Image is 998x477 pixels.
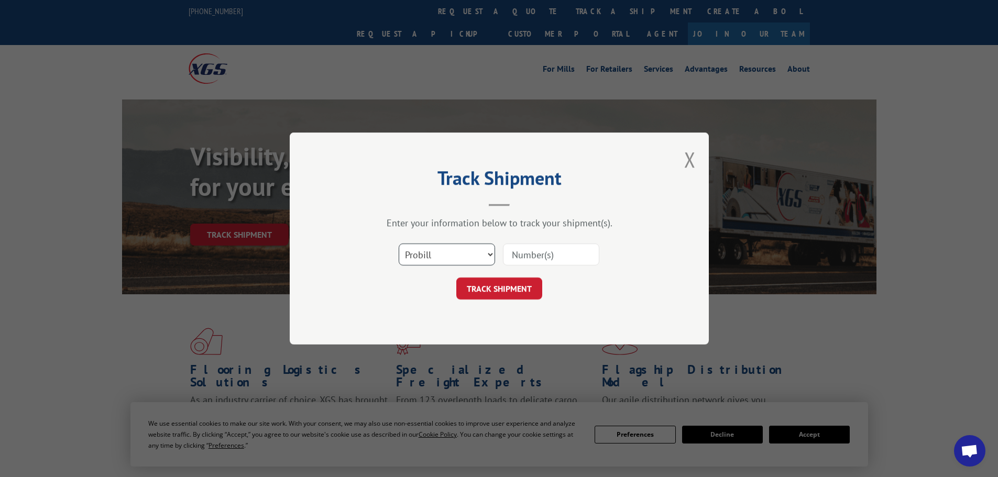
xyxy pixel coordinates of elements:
[342,171,656,191] h2: Track Shipment
[503,243,599,265] input: Number(s)
[342,217,656,229] div: Enter your information below to track your shipment(s).
[456,278,542,299] button: TRACK SHIPMENT
[684,146,696,173] button: Close modal
[954,435,985,467] div: Open chat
